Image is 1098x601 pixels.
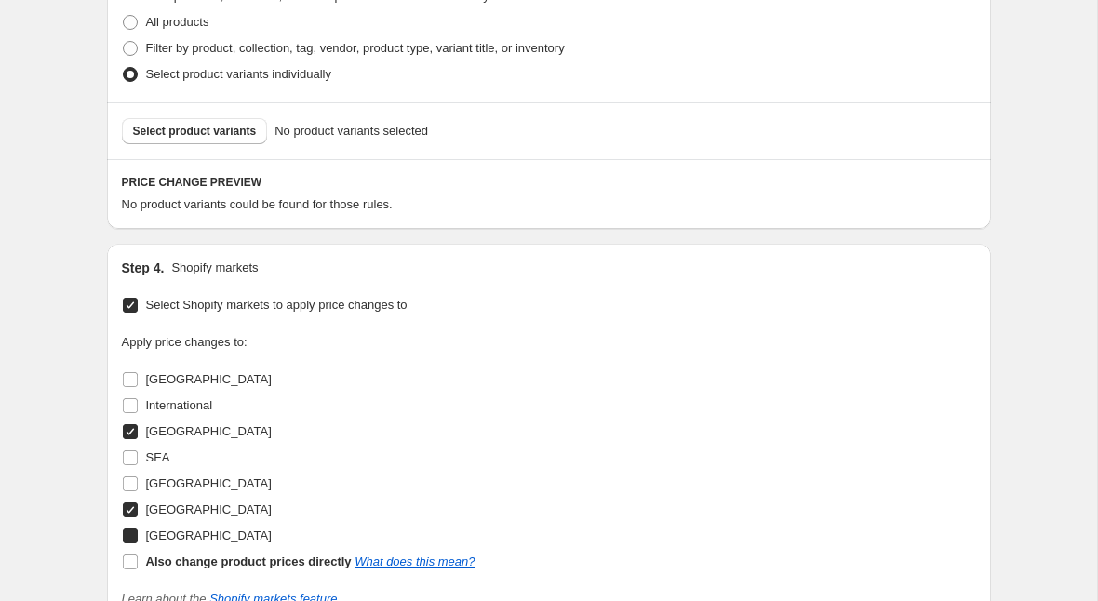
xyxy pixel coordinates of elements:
[146,450,170,464] span: SEA
[146,67,331,81] span: Select product variants individually
[146,372,272,386] span: [GEOGRAPHIC_DATA]
[146,502,272,516] span: [GEOGRAPHIC_DATA]
[146,424,272,438] span: [GEOGRAPHIC_DATA]
[146,398,213,412] span: International
[146,554,352,568] b: Also change product prices directly
[122,118,268,144] button: Select product variants
[122,335,248,349] span: Apply price changes to:
[146,41,565,55] span: Filter by product, collection, tag, vendor, product type, variant title, or inventory
[133,124,257,139] span: Select product variants
[274,122,428,140] span: No product variants selected
[171,259,258,277] p: Shopify markets
[122,197,393,211] span: No product variants could be found for those rules.
[146,476,272,490] span: [GEOGRAPHIC_DATA]
[146,15,209,29] span: All products
[355,554,475,568] a: What does this mean?
[146,528,272,542] span: [GEOGRAPHIC_DATA]
[122,175,976,190] h6: PRICE CHANGE PREVIEW
[146,298,408,312] span: Select Shopify markets to apply price changes to
[122,259,165,277] h2: Step 4.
